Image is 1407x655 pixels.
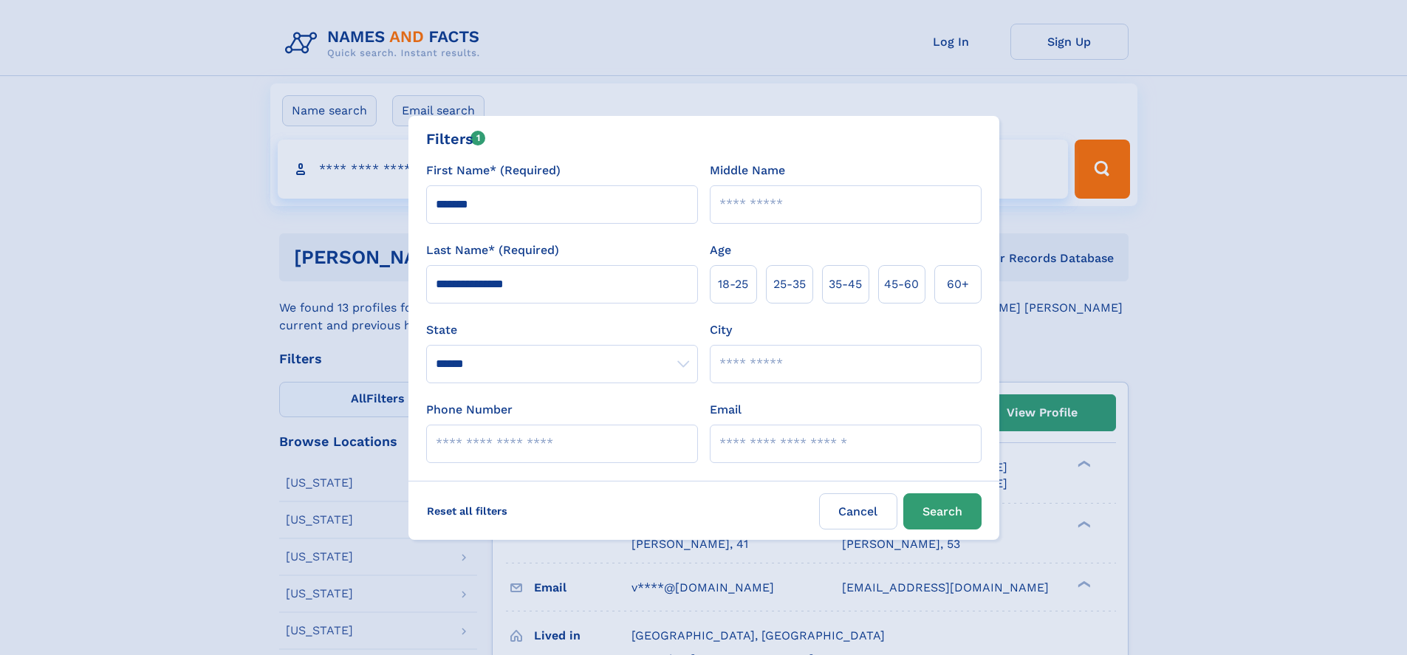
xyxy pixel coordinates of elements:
label: Age [710,241,731,259]
span: 35‑45 [829,275,862,293]
label: Middle Name [710,162,785,179]
span: 25‑35 [773,275,806,293]
span: 18‑25 [718,275,748,293]
label: Reset all filters [417,493,517,529]
label: First Name* (Required) [426,162,561,179]
label: Last Name* (Required) [426,241,559,259]
label: Phone Number [426,401,513,419]
span: 60+ [947,275,969,293]
div: Filters [426,128,486,150]
label: Email [710,401,742,419]
label: City [710,321,732,339]
span: 45‑60 [884,275,919,293]
label: Cancel [819,493,897,529]
label: State [426,321,698,339]
button: Search [903,493,982,529]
